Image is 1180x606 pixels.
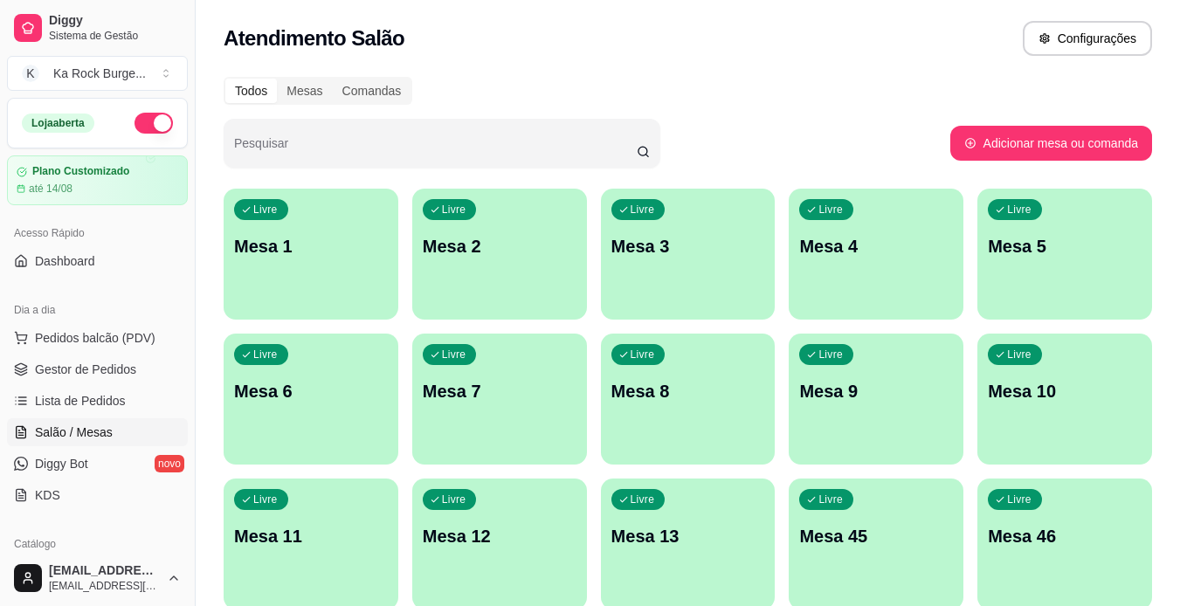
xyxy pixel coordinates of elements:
p: Mesa 9 [799,379,953,403]
a: Salão / Mesas [7,418,188,446]
div: Ka Rock Burge ... [53,65,146,82]
a: KDS [7,481,188,509]
a: Gestor de Pedidos [7,355,188,383]
p: Mesa 7 [423,379,576,403]
p: Mesa 45 [799,524,953,548]
button: Pedidos balcão (PDV) [7,324,188,352]
p: Livre [1007,203,1032,217]
span: K [22,65,39,82]
p: Livre [442,203,466,217]
p: Mesa 5 [988,234,1142,258]
div: Catálogo [7,530,188,558]
p: Livre [253,348,278,362]
p: Mesa 46 [988,524,1142,548]
a: Dashboard [7,247,188,275]
button: Configurações [1023,21,1152,56]
p: Livre [442,492,466,506]
button: [EMAIL_ADDRESS][DOMAIN_NAME][EMAIL_ADDRESS][DOMAIN_NAME] [7,557,188,599]
button: LivreMesa 5 [977,189,1152,320]
button: LivreMesa 8 [601,334,776,465]
p: Livre [1007,492,1032,506]
p: Livre [253,492,278,506]
p: Livre [1007,348,1032,362]
button: LivreMesa 10 [977,334,1152,465]
p: Livre [818,203,843,217]
span: Dashboard [35,252,95,270]
span: [EMAIL_ADDRESS][DOMAIN_NAME] [49,579,160,593]
button: LivreMesa 4 [789,189,963,320]
button: Select a team [7,56,188,91]
p: Mesa 2 [423,234,576,258]
p: Livre [253,203,278,217]
div: Mesas [277,79,332,103]
a: Diggy Botnovo [7,450,188,478]
span: [EMAIL_ADDRESS][DOMAIN_NAME] [49,563,160,579]
h2: Atendimento Salão [224,24,404,52]
p: Livre [631,203,655,217]
article: até 14/08 [29,182,72,196]
span: Diggy [49,13,181,29]
button: LivreMesa 7 [412,334,587,465]
a: DiggySistema de Gestão [7,7,188,49]
span: Diggy Bot [35,455,88,472]
div: Loja aberta [22,114,94,133]
p: Mesa 6 [234,379,388,403]
p: Mesa 12 [423,524,576,548]
div: Comandas [333,79,411,103]
p: Mesa 10 [988,379,1142,403]
span: Pedidos balcão (PDV) [35,329,155,347]
article: Plano Customizado [32,165,129,178]
p: Mesa 13 [611,524,765,548]
span: Lista de Pedidos [35,392,126,410]
p: Livre [818,492,843,506]
button: Alterar Status [135,113,173,134]
p: Mesa 11 [234,524,388,548]
button: LivreMesa 1 [224,189,398,320]
div: Acesso Rápido [7,219,188,247]
p: Livre [631,348,655,362]
span: KDS [35,486,60,504]
p: Mesa 1 [234,234,388,258]
span: Sistema de Gestão [49,29,181,43]
button: LivreMesa 9 [789,334,963,465]
a: Plano Customizadoaté 14/08 [7,155,188,205]
button: LivreMesa 6 [224,334,398,465]
p: Livre [442,348,466,362]
p: Mesa 3 [611,234,765,258]
button: Adicionar mesa ou comanda [950,126,1152,161]
span: Gestor de Pedidos [35,361,136,378]
button: LivreMesa 2 [412,189,587,320]
p: Mesa 8 [611,379,765,403]
p: Livre [631,492,655,506]
span: Salão / Mesas [35,424,113,441]
div: Todos [225,79,277,103]
input: Pesquisar [234,141,637,159]
button: LivreMesa 3 [601,189,776,320]
a: Lista de Pedidos [7,387,188,415]
p: Livre [818,348,843,362]
p: Mesa 4 [799,234,953,258]
div: Dia a dia [7,296,188,324]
